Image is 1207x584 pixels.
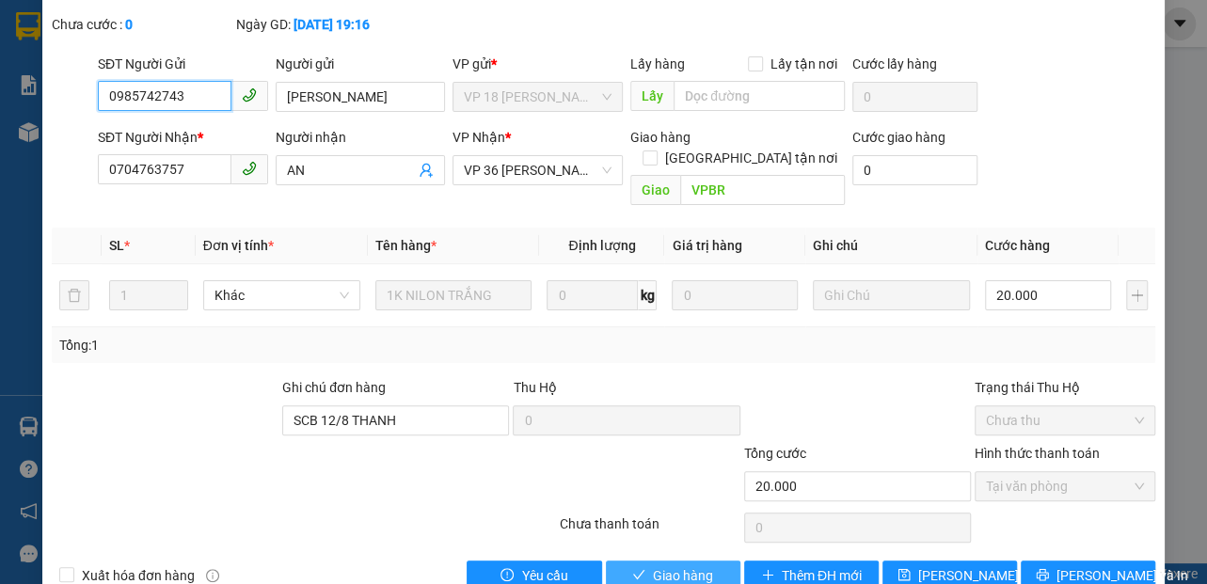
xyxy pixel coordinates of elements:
[419,163,434,178] span: user-add
[375,238,437,253] span: Tên hàng
[453,54,623,74] div: VP gửi
[242,87,257,103] span: phone
[852,130,945,145] label: Cước giao hàng
[975,377,1155,398] div: Trạng thái Thu Hộ
[805,228,977,264] th: Ghi chú
[568,238,635,253] span: Định lượng
[813,280,970,310] input: Ghi Chú
[761,568,774,583] span: plus
[680,175,845,205] input: Dọc đường
[672,238,741,253] span: Giá trị hàng
[242,161,257,176] span: phone
[897,568,911,583] span: save
[763,54,845,74] span: Lấy tận nơi
[630,175,680,205] span: Giao
[98,127,268,148] div: SĐT Người Nhận
[513,380,556,395] span: Thu Hộ
[630,130,691,145] span: Giao hàng
[375,280,532,310] input: VD: Bàn, Ghế
[986,472,1144,500] span: Tại văn phòng
[557,513,741,546] div: Chưa thanh toán
[632,568,645,583] span: check
[276,127,446,148] div: Người nhận
[1036,568,1049,583] span: printer
[674,81,845,111] input: Dọc đường
[282,405,509,435] input: Ghi chú đơn hàng
[236,14,417,35] div: Ngày GD:
[744,446,806,461] span: Tổng cước
[203,238,274,253] span: Đơn vị tính
[852,56,937,71] label: Cước lấy hàng
[453,130,505,145] span: VP Nhận
[658,148,845,168] span: [GEOGRAPHIC_DATA] tận nơi
[294,17,370,32] b: [DATE] 19:16
[638,280,657,310] span: kg
[52,14,232,35] div: Chưa cước :
[975,446,1100,461] label: Hình thức thanh toán
[59,280,89,310] button: delete
[852,155,978,185] input: Cước giao hàng
[214,281,349,309] span: Khác
[282,380,386,395] label: Ghi chú đơn hàng
[986,406,1144,434] span: Chưa thu
[109,238,124,253] span: SL
[500,568,514,583] span: exclamation-circle
[630,81,674,111] span: Lấy
[464,83,611,111] span: VP 18 Nguyễn Thái Bình - Quận 1
[1126,280,1148,310] button: plus
[59,335,468,355] div: Tổng: 1
[98,54,268,74] div: SĐT Người Gửi
[985,238,1050,253] span: Cước hàng
[125,17,133,32] b: 0
[630,56,685,71] span: Lấy hàng
[276,54,446,74] div: Người gửi
[852,82,978,112] input: Cước lấy hàng
[464,156,611,184] span: VP 36 Lê Thành Duy - Bà Rịa
[672,280,798,310] input: 0
[206,569,219,582] span: info-circle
